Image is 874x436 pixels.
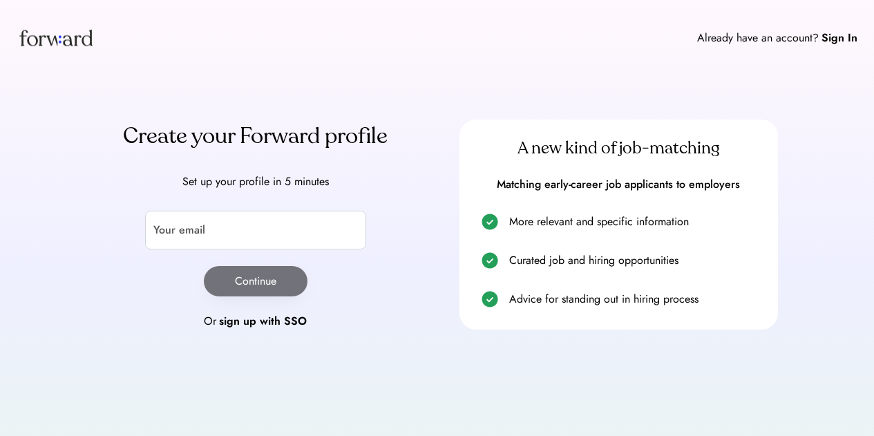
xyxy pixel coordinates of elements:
[17,17,95,59] img: Forward logo
[509,291,761,307] div: Advice for standing out in hiring process
[476,177,761,192] div: Matching early-career job applicants to employers
[482,291,498,307] img: check.svg
[482,252,498,269] img: check.svg
[821,30,857,46] div: Sign In
[96,120,415,153] div: Create your Forward profile
[697,30,819,46] div: Already have an account?
[204,313,216,330] div: Or
[482,214,498,230] img: check.svg
[476,138,761,160] div: A new kind of job-matching
[509,214,761,230] div: More relevant and specific information
[219,313,307,330] div: sign up with SSO
[96,173,415,190] div: Set up your profile in 5 minutes
[204,266,307,296] button: Continue
[509,252,761,269] div: Curated job and hiring opportunities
